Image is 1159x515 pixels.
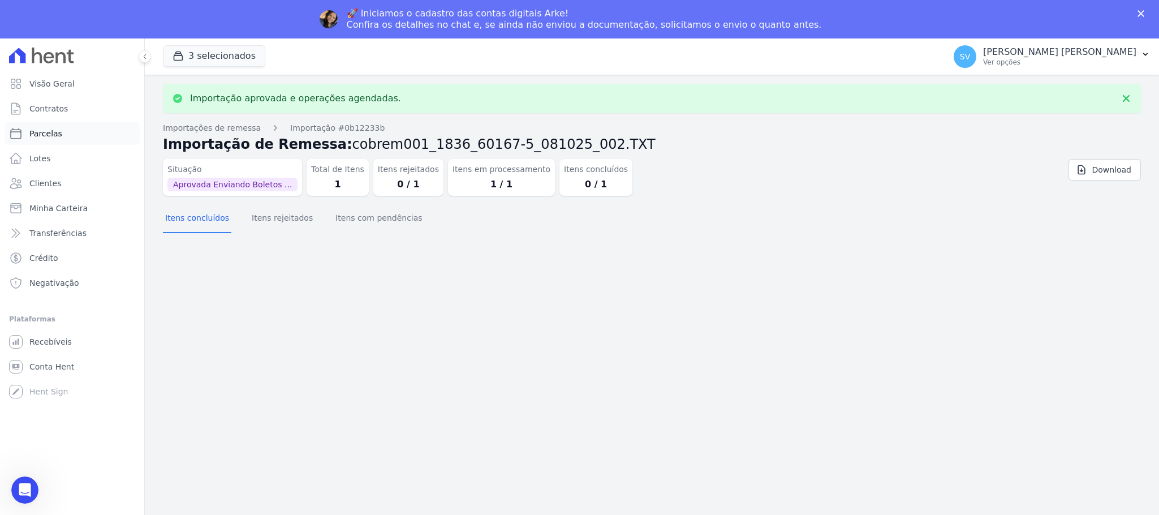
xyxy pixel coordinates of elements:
[5,172,140,195] a: Clientes
[29,153,51,164] span: Lotes
[333,204,424,234] button: Itens com pendências
[29,203,88,214] span: Minha Carteira
[167,164,298,175] dt: Situação
[5,97,140,120] a: Contratos
[29,178,61,189] span: Clientes
[29,228,87,239] span: Transferências
[5,272,140,294] a: Negativação
[453,164,550,175] dt: Itens em processamento
[5,147,140,170] a: Lotes
[29,128,62,139] span: Parcelas
[378,164,439,175] dt: Itens rejeitados
[311,164,364,175] dt: Total de Itens
[945,41,1159,72] button: SV [PERSON_NAME] [PERSON_NAME] Ver opções
[5,247,140,269] a: Crédito
[5,222,140,244] a: Transferências
[5,72,140,95] a: Visão Geral
[983,46,1136,58] p: [PERSON_NAME] [PERSON_NAME]
[11,477,38,504] iframe: Intercom live chat
[29,103,68,114] span: Contratos
[163,204,231,234] button: Itens concluídos
[1138,10,1149,17] div: Fechar
[249,204,315,234] button: Itens rejeitados
[378,178,439,191] dd: 0 / 1
[163,122,261,134] a: Importações de remessa
[190,93,401,104] p: Importação aprovada e operações agendadas.
[29,277,79,289] span: Negativação
[29,78,75,89] span: Visão Geral
[5,197,140,220] a: Minha Carteira
[163,122,1141,134] nav: Breadcrumb
[1068,159,1141,181] a: Download
[29,336,72,347] span: Recebíveis
[163,45,265,67] button: 3 selecionados
[29,252,58,264] span: Crédito
[290,122,385,134] a: Importação #0b12233b
[9,312,135,326] div: Plataformas
[29,361,74,372] span: Conta Hent
[960,53,970,61] span: SV
[5,331,140,353] a: Recebíveis
[320,10,338,28] img: Profile image for Adriane
[347,8,822,31] div: 🚀 Iniciamos o cadastro das contas digitais Arke! Confira os detalhes no chat e, se ainda não envi...
[167,178,298,191] span: Aprovada Enviando Boletos ...
[163,134,1141,154] h2: Importação de Remessa:
[983,58,1136,67] p: Ver opções
[311,178,364,191] dd: 1
[352,136,656,152] span: cobrem001_1836_60167-5_081025_002.TXT
[564,178,628,191] dd: 0 / 1
[5,355,140,378] a: Conta Hent
[564,164,628,175] dt: Itens concluídos
[453,178,550,191] dd: 1 / 1
[5,122,140,145] a: Parcelas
